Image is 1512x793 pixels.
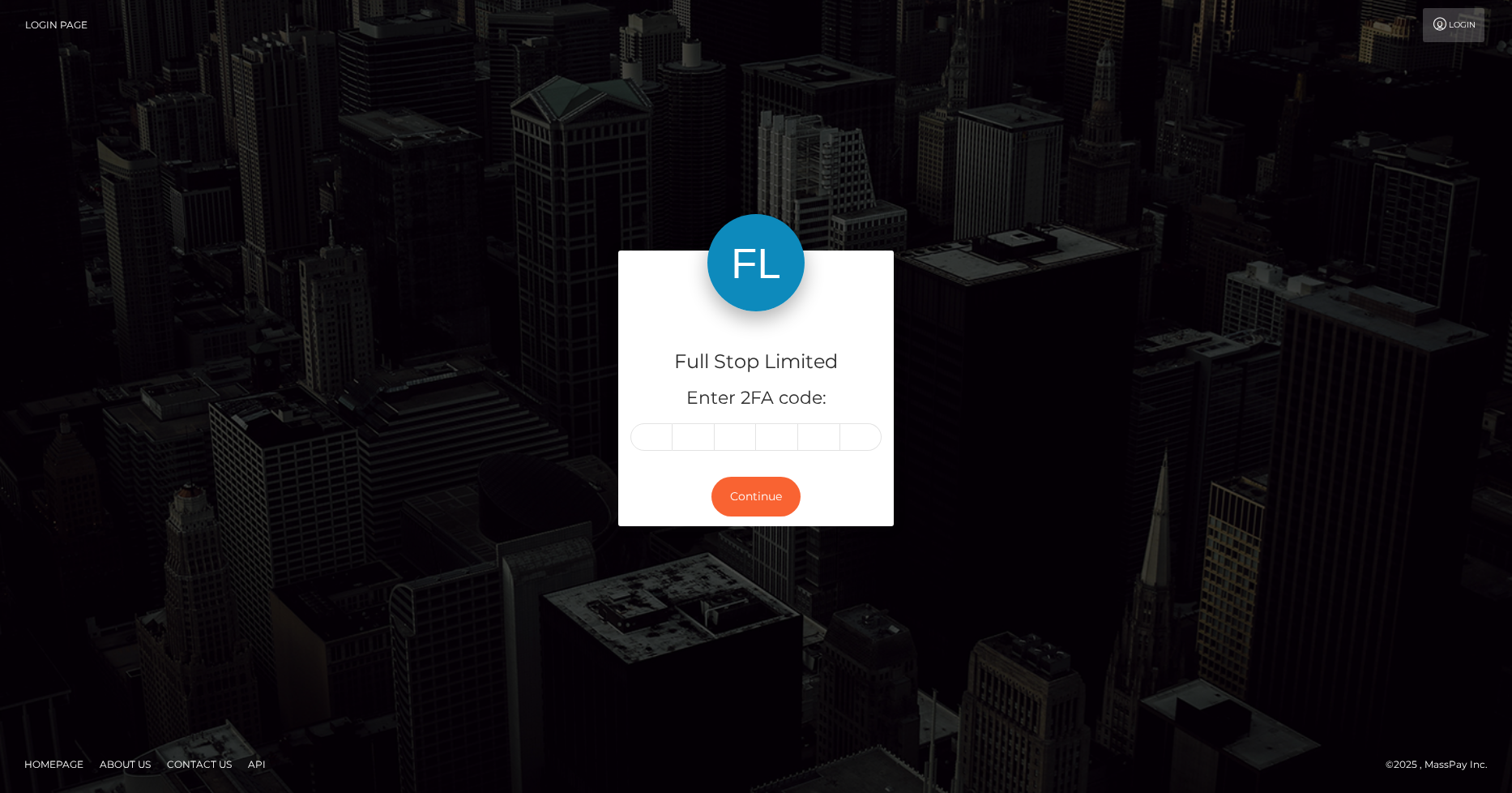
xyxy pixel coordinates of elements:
button: Continue [711,477,801,517]
img: Full Stop Limited [707,214,805,311]
a: Login Page [25,8,88,42]
a: Homepage [18,752,90,777]
a: API [241,752,272,777]
h4: Full Stop Limited [630,348,882,376]
div: © 2025 , MassPay Inc. [1386,756,1500,774]
a: About Us [93,752,157,777]
a: Login [1423,8,1484,42]
a: Contact Us [160,752,238,777]
h5: Enter 2FA code: [630,386,882,411]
